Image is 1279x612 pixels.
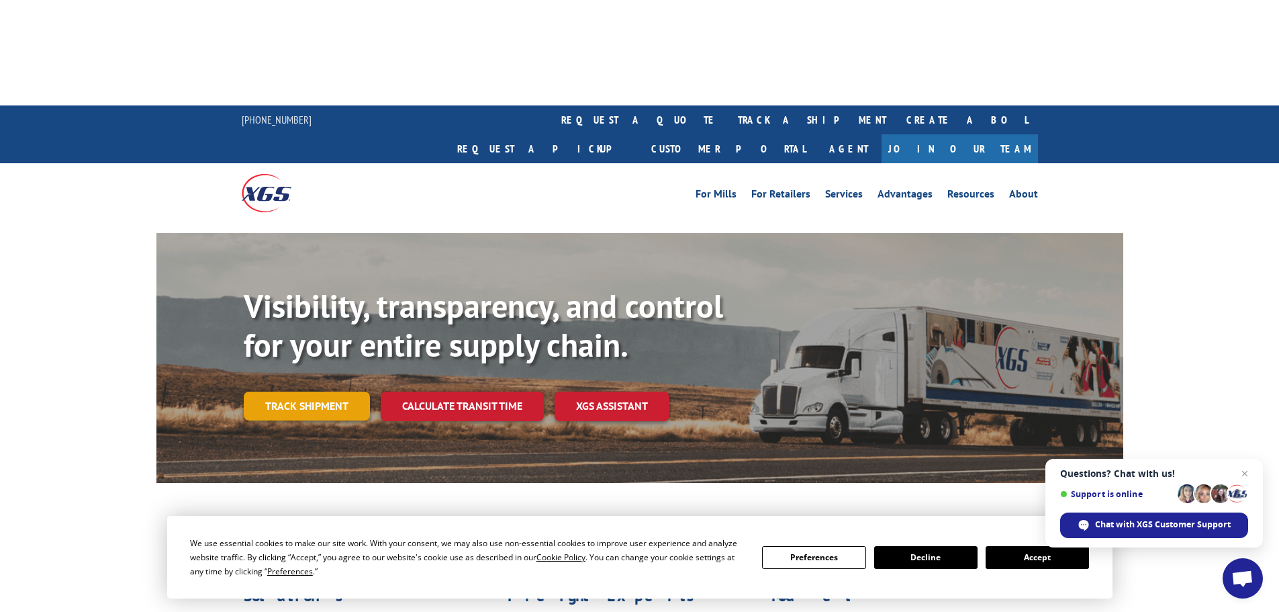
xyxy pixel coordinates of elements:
button: Decline [874,546,978,569]
span: Support is online [1060,489,1173,499]
a: request a quote [551,105,728,134]
div: Open chat [1223,558,1263,599]
a: XGS ASSISTANT [555,392,669,421]
a: About [1009,189,1038,204]
b: Visibility, transparency, and control for your entire supply chain. [244,285,723,365]
a: Agent [816,134,882,163]
div: Chat with XGS Customer Support [1060,513,1248,538]
a: Request a pickup [447,134,641,163]
a: For Retailers [751,189,810,204]
span: Questions? Chat with us! [1060,468,1248,479]
a: Calculate transit time [381,392,544,421]
a: Create a BOL [896,105,1038,134]
span: Preferences [267,566,313,577]
a: track a shipment [728,105,896,134]
button: Preferences [762,546,865,569]
span: Cookie Policy [536,552,585,563]
a: For Mills [696,189,737,204]
a: Advantages [878,189,933,204]
a: Services [825,189,863,204]
div: Cookie Consent Prompt [167,516,1112,599]
span: Chat with XGS Customer Support [1095,519,1231,531]
a: [PHONE_NUMBER] [242,113,312,126]
span: Close chat [1237,466,1253,482]
a: Track shipment [244,392,370,420]
a: Join Our Team [882,134,1038,163]
a: Customer Portal [641,134,816,163]
button: Accept [986,546,1089,569]
a: Resources [947,189,994,204]
div: We use essential cookies to make our site work. With your consent, we may also use non-essential ... [190,536,746,578]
